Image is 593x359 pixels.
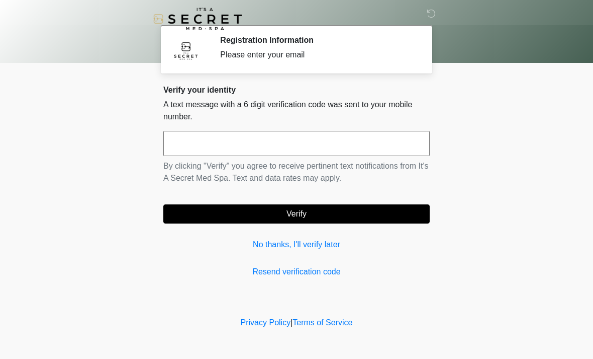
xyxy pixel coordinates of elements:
[163,239,430,251] a: No thanks, I'll verify later
[163,99,430,123] p: A text message with a 6 digit verification code was sent to your mobile number.
[163,266,430,278] a: Resend verification code
[220,35,415,45] h2: Registration Information
[163,204,430,224] button: Verify
[292,318,352,327] a: Terms of Service
[220,49,415,61] div: Please enter your email
[290,318,292,327] a: |
[171,35,201,65] img: Agent Avatar
[241,318,291,327] a: Privacy Policy
[153,8,242,30] img: It's A Secret Med Spa Logo
[163,85,430,95] h2: Verify your identity
[163,160,430,184] p: By clicking "Verify" you agree to receive pertinent text notifications from It's A Secret Med Spa...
